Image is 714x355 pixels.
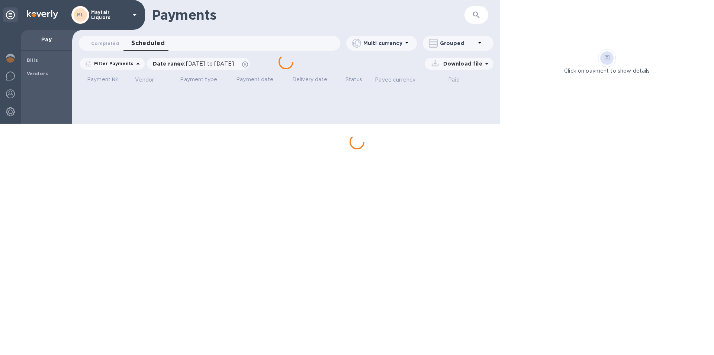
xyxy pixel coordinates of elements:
div: Date range:[DATE] to [DATE] [147,58,250,70]
b: ML [77,12,84,18]
h1: Payments [152,7,464,23]
p: Payment № [87,76,129,83]
span: [DATE] to [DATE] [186,61,234,67]
p: Payment date [236,76,286,83]
p: Date range : [153,60,238,67]
p: Click on payment to show details [564,67,650,75]
img: Logo [27,10,58,19]
span: Vendor [135,76,164,84]
p: Paid [448,76,460,84]
p: Status [345,76,369,83]
p: Filter Payments [91,60,134,67]
p: Delivery date [292,76,340,83]
p: Multi currency [363,39,402,47]
p: Payee currency [375,76,415,84]
p: Payment type [180,76,230,83]
span: Scheduled [131,38,165,48]
b: Bills [27,57,38,63]
p: Vendor [135,76,154,84]
p: Grouped [440,39,475,47]
span: Paid [448,76,469,84]
p: Download file [440,60,482,67]
b: Vendors [27,71,48,76]
div: Unpin categories [3,7,18,22]
p: Pay [27,36,66,43]
span: Completed [91,39,119,47]
span: Payee currency [375,76,425,84]
p: Mayfair Liquors [91,10,128,20]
